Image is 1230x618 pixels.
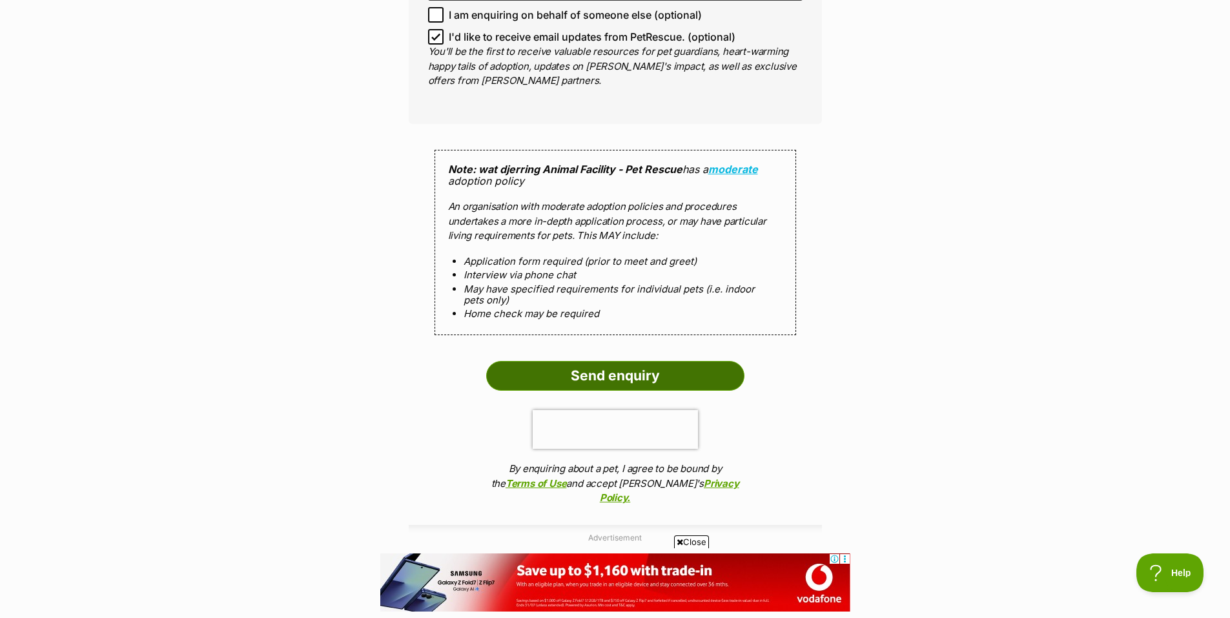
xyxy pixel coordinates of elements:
span: Close [674,535,709,548]
li: May have specified requirements for individual pets (i.e. indoor pets only) [464,283,767,306]
iframe: Advertisement [380,553,850,612]
input: Send enquiry [486,361,744,391]
a: Terms of Use [506,477,566,489]
div: has a adoption policy [435,150,796,336]
iframe: Help Scout Beacon - Open [1136,553,1204,592]
li: Interview via phone chat [464,269,767,280]
p: By enquiring about a pet, I agree to be bound by the and accept [PERSON_NAME]'s [486,462,744,506]
li: Home check may be required [464,308,767,319]
strong: Note: wat djerring Animal Facility - Pet Rescue [448,163,682,176]
span: I'd like to receive email updates from PetRescue. (optional) [449,29,735,45]
span: I am enquiring on behalf of someone else (optional) [449,7,702,23]
a: moderate [708,163,758,176]
iframe: reCAPTCHA [533,410,698,449]
p: You'll be the first to receive valuable resources for pet guardians, heart-warming happy tails of... [428,45,803,88]
li: Application form required (prior to meet and greet) [464,256,767,267]
p: An organisation with moderate adoption policies and procedures undertakes a more in-depth applica... [448,200,783,243]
